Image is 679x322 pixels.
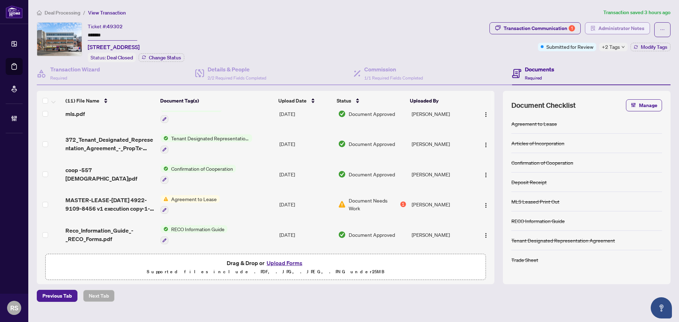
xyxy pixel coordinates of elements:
[511,139,564,147] div: Articles of Incorporation
[277,159,335,189] td: [DATE]
[511,198,559,205] div: MLS Leased Print Out
[88,22,123,30] div: Ticket #:
[88,53,136,62] div: Status:
[65,110,85,118] span: mls.pdf
[107,23,123,30] span: 49302
[511,256,538,264] div: Trade Sheet
[149,55,181,60] span: Change Status
[265,258,304,268] button: Upload Forms
[591,26,596,31] span: solution
[337,97,351,105] span: Status
[660,27,665,32] span: ellipsis
[88,43,140,51] span: [STREET_ADDRESS]
[50,75,67,81] span: Required
[511,178,547,186] div: Deposit Receipt
[338,140,346,148] img: Document Status
[511,217,565,225] div: RECO Information Guide
[338,110,346,118] img: Document Status
[168,165,236,172] span: Confirmation of Cooperation
[338,200,346,208] img: Document Status
[483,233,489,238] img: Logo
[364,65,423,74] h4: Commission
[511,236,615,244] div: Tenant Designated Representation Agreement
[168,134,252,142] span: Tenant Designated Representation Agreement
[88,10,126,16] span: View Transaction
[602,43,620,51] span: +2 Tags
[483,142,489,148] img: Logo
[161,165,236,184] button: Status IconConfirmation of Cooperation
[511,100,576,110] span: Document Checklist
[409,129,474,159] td: [PERSON_NAME]
[46,254,486,280] span: Drag & Drop orUpload FormsSupported files include .PDF, .JPG, .JPEG, .PNG under25MB
[208,65,266,74] h4: Details & People
[364,75,423,81] span: 1/1 Required Fields Completed
[400,201,406,207] div: 1
[639,100,657,111] span: Manage
[480,138,492,150] button: Logo
[227,258,304,268] span: Drag & Drop or
[37,10,42,15] span: home
[65,97,99,105] span: (11) File Name
[651,297,672,318] button: Open asap
[349,231,395,239] span: Document Approved
[334,91,407,111] th: Status
[161,134,168,142] img: Status Icon
[278,97,307,105] span: Upload Date
[585,22,650,34] button: Administrator Notes
[480,199,492,210] button: Logo
[65,226,155,243] span: Reco_Information_Guide_-_RECO_Forms.pdf
[409,159,474,189] td: [PERSON_NAME]
[161,225,227,244] button: Status IconRECO Information Guide
[338,231,346,239] img: Document Status
[569,25,575,31] div: 1
[483,172,489,178] img: Logo
[480,229,492,240] button: Logo
[480,108,492,119] button: Logo
[168,225,227,233] span: RECO Information Guide
[504,23,575,34] div: Transaction Communication
[161,104,222,123] button: Status IconMLS Leased Print Out
[83,290,115,302] button: Next Tab
[621,45,625,49] span: down
[349,197,399,212] span: Document Needs Work
[546,43,593,51] span: Submitted for Review
[65,135,155,152] span: 372_Tenant_Designated_Representation_Agreement_-_PropTx-[PERSON_NAME].pdf
[409,99,474,129] td: [PERSON_NAME]
[65,166,155,183] span: coop -557 [DEMOGRAPHIC_DATA]pdf
[338,170,346,178] img: Document Status
[45,10,80,16] span: Deal Processing
[409,189,474,220] td: [PERSON_NAME]
[603,8,671,17] article: Transaction saved 3 hours ago
[275,91,334,111] th: Upload Date
[161,165,168,172] img: Status Icon
[277,189,335,220] td: [DATE]
[641,45,667,49] span: Modify Tags
[107,54,133,61] span: Deal Closed
[157,91,276,111] th: Document Tag(s)
[10,303,18,313] span: RS
[83,8,85,17] li: /
[525,75,542,81] span: Required
[42,290,72,301] span: Previous Tab
[277,99,335,129] td: [DATE]
[277,129,335,159] td: [DATE]
[277,219,335,250] td: [DATE]
[483,203,489,208] img: Logo
[63,91,157,111] th: (11) File Name
[50,268,481,276] p: Supported files include .PDF, .JPG, .JPEG, .PNG under 25 MB
[161,225,168,233] img: Status Icon
[161,195,220,214] button: Status IconAgreement to Lease
[65,196,155,213] span: MASTER-LEASE-[DATE] 4922-9109-8456 v1 execution copy-1-2 002 signed.pdf
[139,53,184,62] button: Change Status
[6,5,23,18] img: logo
[208,75,266,81] span: 2/2 Required Fields Completed
[511,159,573,166] div: Confirmation of Cooperation
[349,140,395,148] span: Document Approved
[483,112,489,117] img: Logo
[626,99,662,111] button: Manage
[349,170,395,178] span: Document Approved
[525,65,554,74] h4: Documents
[409,219,474,250] td: [PERSON_NAME]
[631,43,671,51] button: Modify Tags
[161,134,252,153] button: Status IconTenant Designated Representation Agreement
